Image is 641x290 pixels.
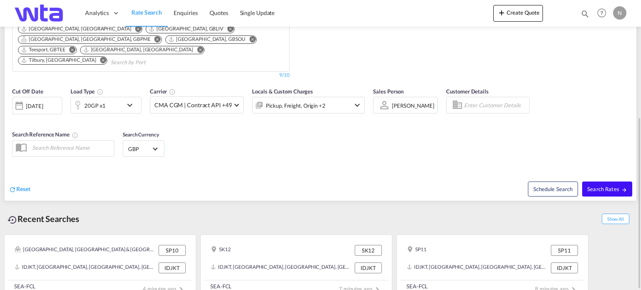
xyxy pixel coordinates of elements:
[209,9,228,16] span: Quotes
[407,245,426,256] div: SP11
[129,25,142,34] button: Remove
[587,186,627,192] span: Search Rates
[71,88,103,95] span: Load Type
[26,102,43,110] div: [DATE]
[174,9,198,16] span: Enquiries
[352,100,362,110] md-icon: icon-chevron-down
[111,56,190,69] input: Chips input.
[12,88,43,95] span: Cut Off Date
[21,36,151,43] div: Portsmouth, HAM, GBPME
[168,36,247,43] div: Press delete to remove this chip.
[71,97,141,113] div: 20GP x1icon-chevron-down
[131,9,162,16] span: Rate Search
[551,245,578,256] div: SP11
[97,88,103,95] md-icon: icon-information-outline
[551,262,578,273] div: IDJKT
[12,97,62,114] div: [DATE]
[169,88,176,95] md-icon: The selected Trucker/Carrierwill be displayed in the rate results If the rates are from another f...
[12,131,78,138] span: Search Reference Name
[16,185,30,192] span: Reset
[125,100,139,110] md-icon: icon-chevron-down
[15,245,156,256] div: Test Valley, , SP10, United Kingdom, GB & Ireland, Europe
[580,9,590,18] md-icon: icon-magnify
[28,141,114,154] input: Search Reference Name
[211,245,231,256] div: SK12
[159,245,186,256] div: SP10
[407,262,549,273] div: IDJKT, Jakarta, Java, Indonesia, South East Asia, Asia Pacific
[621,187,627,193] md-icon: icon-arrow-right
[4,209,83,228] div: Recent Searches
[244,36,256,44] button: Remove
[21,57,96,64] div: Tilbury, GBTIL
[149,36,162,44] button: Remove
[12,113,18,125] md-datepicker: Select
[15,262,156,273] div: IDJKT, Jakarta, Java, Indonesia, South East Asia, Asia Pacific
[159,262,186,273] div: IDJKT
[13,4,69,23] img: bf843820205c11f09835497521dffd49.png
[83,46,193,53] div: Thamesport, GBTHP
[94,57,107,65] button: Remove
[252,97,365,113] div: Pickup Freight Origin Destination Factory Stuffingicon-chevron-down
[602,214,629,224] span: Show All
[150,88,176,95] span: Carrier
[9,186,16,193] md-icon: icon-refresh
[9,185,30,194] div: icon-refreshReset
[21,25,131,33] div: London Gateway Port, GBLGP
[21,25,133,33] div: Press delete to remove this chip.
[266,100,325,111] div: Pickup Freight Origin Destination Factory Stuffing
[72,132,78,139] md-icon: Your search will be saved by the below given name
[240,9,275,16] span: Single Update
[355,245,382,256] div: SK12
[149,25,225,33] div: Press delete to remove this chip.
[355,262,382,273] div: IDJKT
[85,9,109,17] span: Analytics
[154,101,232,109] span: CMA CGM | Contract API +49
[493,5,543,22] button: icon-plus 400-fgCreate Quote
[21,46,66,53] div: Teesport, GBTEE
[373,88,404,95] span: Sales Person
[17,12,285,69] md-chips-wrap: Chips container. Use arrow keys to select chips.
[192,46,204,55] button: Remove
[528,182,578,197] button: Note: By default Schedule search will only considerorigin ports, destination ports and cut off da...
[14,282,35,290] div: SEA-FCL
[21,57,98,64] div: Press delete to remove this chip.
[613,6,626,20] div: N
[497,8,507,18] md-icon: icon-plus 400-fg
[123,131,159,138] span: Search Currency
[582,182,632,197] button: Search Ratesicon-arrow-right
[595,6,613,21] div: Help
[83,46,195,53] div: Press delete to remove this chip.
[21,46,67,53] div: Press delete to remove this chip.
[168,36,246,43] div: Southampton, GBSOU
[84,100,106,111] div: 20GP x1
[595,6,609,20] span: Help
[210,282,232,290] div: SEA-FCL
[127,143,160,155] md-select: Select Currency: £ GBPUnited Kingdom Pound
[211,262,353,273] div: IDJKT, Jakarta, Java, Indonesia, South East Asia, Asia Pacific
[580,9,590,22] div: icon-magnify
[8,215,18,225] md-icon: icon-backup-restore
[128,145,151,153] span: GBP
[392,102,434,109] div: [PERSON_NAME]
[279,72,290,79] div: 9/10
[406,282,428,290] div: SEA-FCL
[464,99,527,111] input: Enter Customer Details
[21,36,152,43] div: Press delete to remove this chip.
[446,88,488,95] span: Customer Details
[222,25,234,34] button: Remove
[149,25,223,33] div: Liverpool, GBLIV
[252,88,313,95] span: Locals & Custom Charges
[391,99,435,111] md-select: Sales Person: Nick Barratt
[64,46,76,55] button: Remove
